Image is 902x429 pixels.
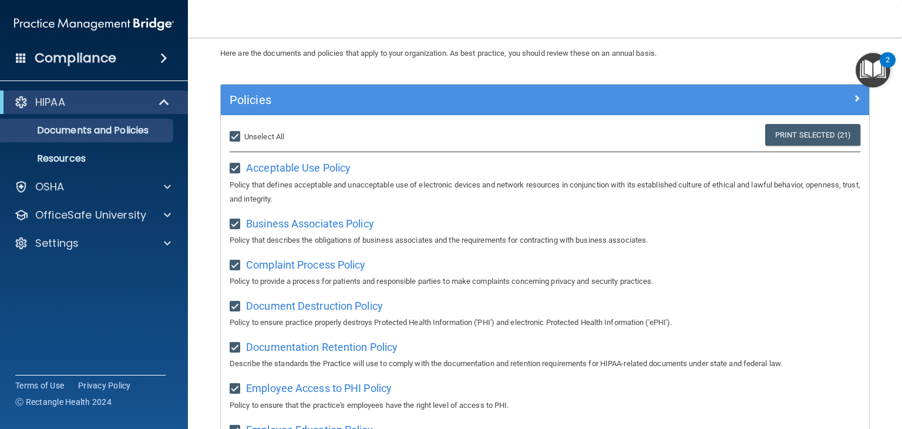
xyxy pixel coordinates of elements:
p: Documents and Policies [8,125,168,136]
div: 2 [886,60,890,75]
p: Settings [35,236,79,250]
p: Policy to ensure practice properly destroys Protected Health Information ('PHI') and electronic P... [230,316,860,330]
a: OfficeSafe University [14,208,171,222]
a: OSHA [14,180,171,194]
span: Document Destruction Policy [246,300,383,312]
p: Policy that defines acceptable and unacceptable use of electronic devices and network resources i... [230,178,860,206]
span: Business Associates Policy [246,217,374,230]
h5: Policies [230,93,698,106]
span: Acceptable Use Policy [246,162,351,174]
span: Documentation Retention Policy [246,341,398,353]
a: Print Selected (21) [765,124,860,146]
p: Policy to ensure that the practice's employees have the right level of access to PHI. [230,398,860,413]
span: Here are the documents and policies that apply to your organization. As best practice, you should... [220,49,657,58]
a: Privacy Policy [78,380,131,391]
p: OSHA [35,180,65,194]
a: Policies [230,91,860,109]
p: Resources [8,153,168,165]
p: HIPAA [35,95,65,109]
h4: Documents and Policies [220,25,870,40]
span: Complaint Process Policy [246,259,365,271]
button: Open Resource Center, 2 new notifications [856,53,890,88]
a: Settings [14,236,171,250]
p: Policy that describes the obligations of business associates and the requirements for contracting... [230,233,860,247]
h4: Compliance [35,50,116,66]
span: Unselect All [244,132,284,141]
span: Employee Access to PHI Policy [246,382,392,394]
p: Policy to provide a process for patients and responsible parties to make complaints concerning pr... [230,274,860,289]
p: Describe the standards the Practice will use to comply with the documentation and retention requi... [230,357,860,371]
input: Unselect All [230,132,243,142]
a: HIPAA [14,95,170,109]
p: OfficeSafe University [35,208,146,222]
span: Ⓒ Rectangle Health 2024 [15,396,112,408]
img: PMB logo [14,12,174,36]
a: Terms of Use [15,380,64,391]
